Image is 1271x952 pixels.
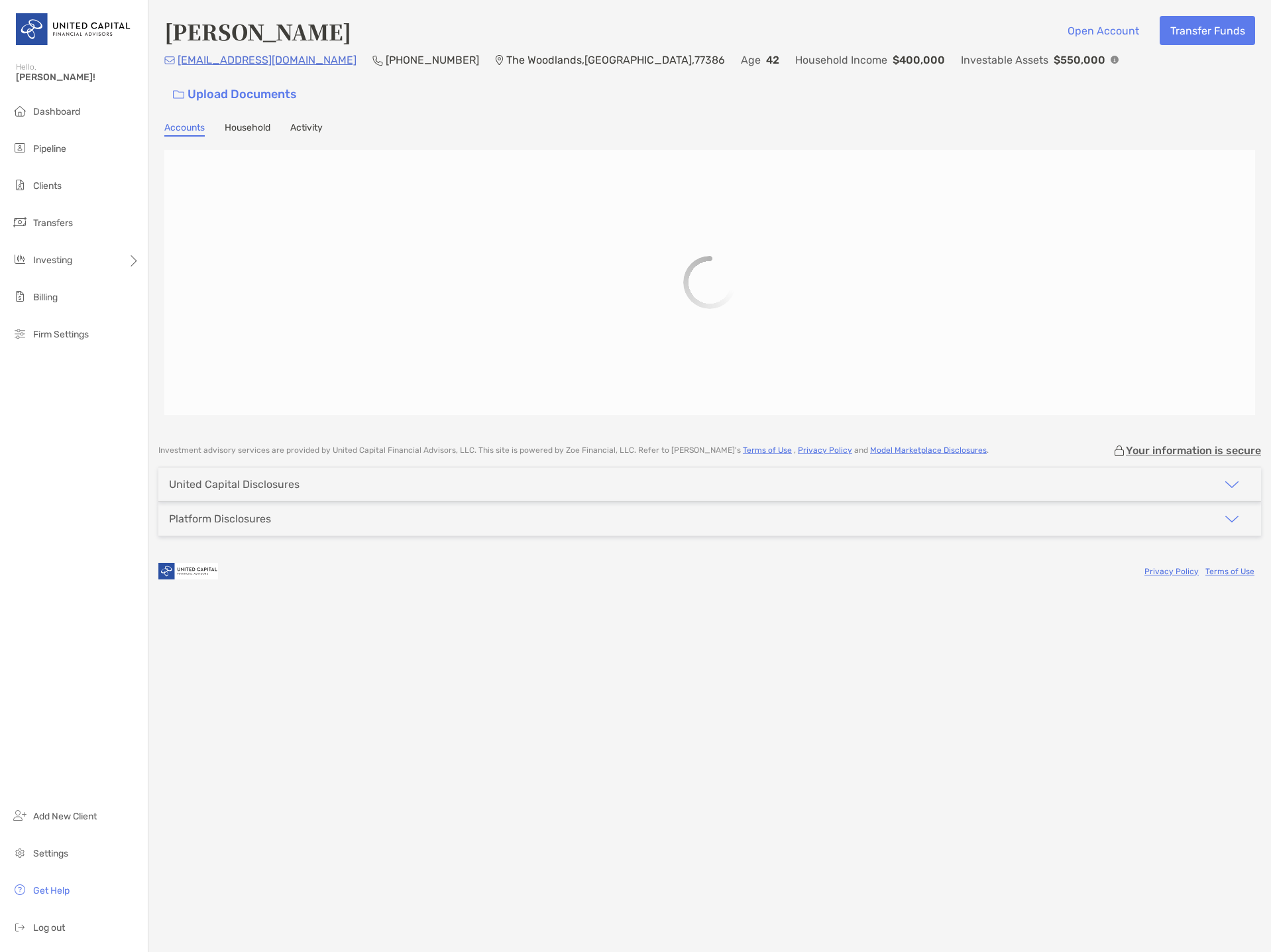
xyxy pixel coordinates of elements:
[164,80,305,109] a: Upload Documents
[12,807,28,823] img: add_new_client icon
[893,52,945,68] p: $400,000
[33,106,80,117] span: Dashboard
[1224,477,1240,493] img: icon arrow
[33,329,89,340] span: Firm Settings
[1160,16,1255,45] button: Transfer Funds
[33,292,58,303] span: Billing
[12,288,28,304] img: billing icon
[1224,511,1240,527] img: icon arrow
[173,90,184,99] img: button icon
[12,326,28,341] img: firm-settings icon
[1205,567,1254,576] a: Terms of Use
[1144,567,1199,576] a: Privacy Policy
[1057,16,1149,45] button: Open Account
[1054,52,1105,68] p: $550,000
[33,811,97,822] span: Add New Client
[506,52,725,68] p: The Woodlands , [GEOGRAPHIC_DATA] , 77386
[33,180,62,192] span: Clients
[33,255,72,266] span: Investing
[12,214,28,230] img: transfers icon
[12,140,28,156] img: pipeline icon
[1111,56,1119,64] img: Info Icon
[743,446,792,455] a: Terms of Use
[16,5,132,53] img: United Capital Logo
[870,446,987,455] a: Model Marketplace Disclosures
[169,512,271,525] div: Platform Disclosures
[12,919,28,935] img: logout icon
[33,885,70,896] span: Get Help
[290,122,323,137] a: Activity
[795,52,887,68] p: Household Income
[372,55,383,66] img: Phone Icon
[158,556,218,586] img: company logo
[169,478,300,491] div: United Capital Disclosures
[33,143,66,154] span: Pipeline
[178,52,357,68] p: [EMAIL_ADDRESS][DOMAIN_NAME]
[1126,444,1261,457] p: Your information is secure
[12,103,28,119] img: dashboard icon
[164,122,205,137] a: Accounts
[766,52,779,68] p: 42
[16,72,140,83] span: [PERSON_NAME]!
[33,848,68,859] span: Settings
[33,217,73,229] span: Transfers
[386,52,479,68] p: [PHONE_NUMBER]
[12,251,28,267] img: investing icon
[164,56,175,64] img: Email Icon
[798,446,852,455] a: Privacy Policy
[225,122,270,137] a: Household
[12,845,28,861] img: settings icon
[12,882,28,898] img: get-help icon
[495,55,504,66] img: Location Icon
[12,177,28,193] img: clients icon
[158,446,989,455] p: Investment advisory services are provided by United Capital Financial Advisors, LLC . This site i...
[741,52,761,68] p: Age
[33,922,65,933] span: Log out
[164,16,351,46] h4: [PERSON_NAME]
[961,52,1048,68] p: Investable Assets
